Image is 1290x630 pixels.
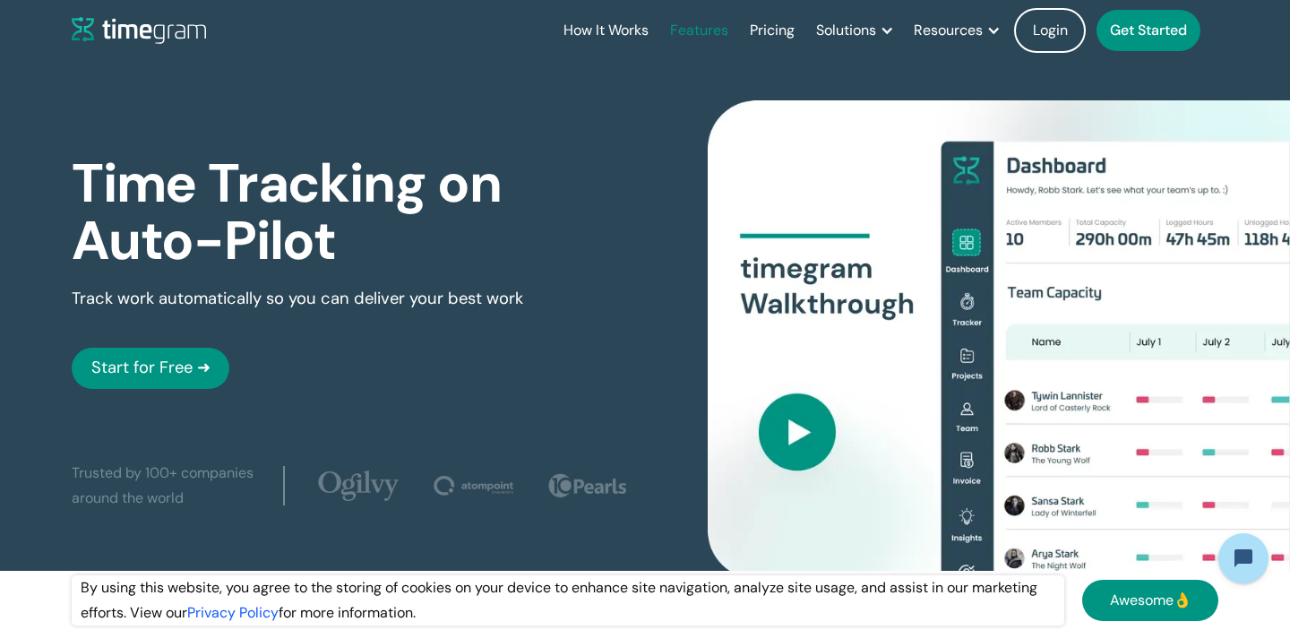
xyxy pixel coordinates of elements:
[72,287,523,312] p: Track work automatically so you can deliver your best work
[187,603,279,622] a: Privacy Policy
[72,461,267,511] div: Trusted by 100+ companies around the world
[914,18,983,43] div: Resources
[1082,580,1218,621] a: Awesome👌
[72,155,645,269] h1: Time Tracking on Auto-Pilot
[72,348,229,389] a: Start for Free ➜
[72,575,1064,626] div: By using this website, you agree to the storing of cookies on your device to enhance site navigat...
[1096,10,1200,51] a: Get Started
[1014,8,1086,53] a: Login
[816,18,876,43] div: Solutions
